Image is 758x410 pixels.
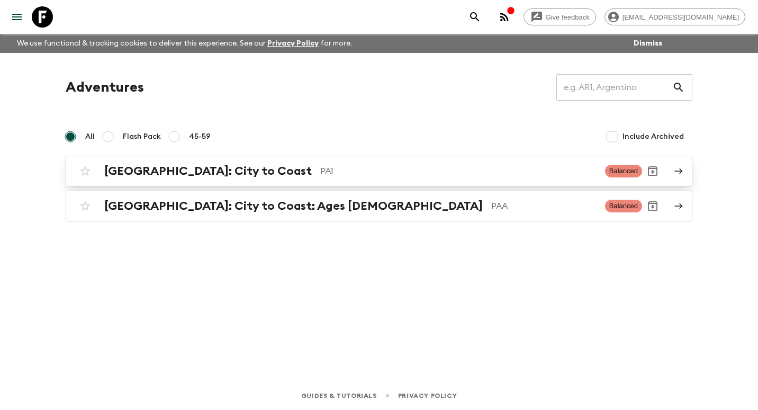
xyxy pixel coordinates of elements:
[617,13,745,21] span: [EMAIL_ADDRESS][DOMAIN_NAME]
[398,390,457,402] a: Privacy Policy
[320,165,597,177] p: PA1
[123,131,161,142] span: Flash Pack
[642,195,663,217] button: Archive
[524,8,596,25] a: Give feedback
[605,200,642,212] span: Balanced
[85,131,95,142] span: All
[464,6,485,28] button: search adventures
[491,200,597,212] p: PAA
[556,73,672,102] input: e.g. AR1, Argentina
[604,8,745,25] div: [EMAIL_ADDRESS][DOMAIN_NAME]
[267,40,319,47] a: Privacy Policy
[605,165,642,177] span: Balanced
[104,164,312,178] h2: [GEOGRAPHIC_DATA]: City to Coast
[631,36,665,51] button: Dismiss
[6,6,28,28] button: menu
[642,161,663,182] button: Archive
[66,156,692,186] a: [GEOGRAPHIC_DATA]: City to CoastPA1BalancedArchive
[622,131,684,142] span: Include Archived
[540,13,595,21] span: Give feedback
[13,34,356,53] p: We use functional & tracking cookies to deliver this experience. See our for more.
[189,131,211,142] span: 45-59
[301,390,377,402] a: Guides & Tutorials
[104,199,483,213] h2: [GEOGRAPHIC_DATA]: City to Coast: Ages [DEMOGRAPHIC_DATA]
[66,191,692,221] a: [GEOGRAPHIC_DATA]: City to Coast: Ages [DEMOGRAPHIC_DATA]PAABalancedArchive
[66,77,144,98] h1: Adventures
